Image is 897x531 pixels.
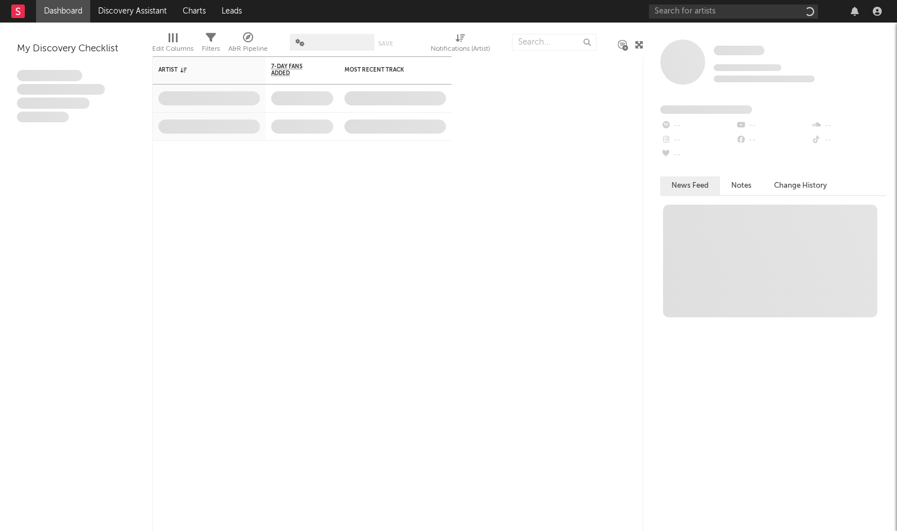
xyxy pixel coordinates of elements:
div: -- [735,118,810,133]
div: Most Recent Track [344,67,429,73]
button: Notes [720,176,763,195]
div: Artist [158,67,243,73]
button: Change History [763,176,838,195]
div: A&R Pipeline [228,28,268,61]
div: Notifications (Artist) [431,42,490,56]
span: Praesent ac interdum [17,98,90,109]
div: A&R Pipeline [228,42,268,56]
div: My Discovery Checklist [17,42,135,56]
input: Search for artists [649,5,818,19]
span: Some Artist [714,46,765,55]
span: 0 fans last week [714,76,815,82]
div: Edit Columns [152,42,193,56]
span: Lorem ipsum dolor [17,70,82,81]
span: Aliquam viverra [17,112,69,123]
div: -- [811,118,886,133]
span: 7-Day Fans Added [271,63,316,77]
span: Tracking Since: [DATE] [714,64,781,71]
div: Notifications (Artist) [431,28,490,61]
div: Filters [202,42,220,56]
button: News Feed [660,176,720,195]
a: Some Artist [714,45,765,56]
span: Integer aliquet in purus et [17,84,105,95]
div: -- [660,133,735,148]
div: -- [660,118,735,133]
span: Fans Added by Platform [660,105,752,114]
div: -- [735,133,810,148]
div: -- [660,148,735,162]
div: -- [811,133,886,148]
button: Save [378,41,393,47]
div: Filters [202,28,220,61]
div: Edit Columns [152,28,193,61]
input: Search... [512,34,596,51]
